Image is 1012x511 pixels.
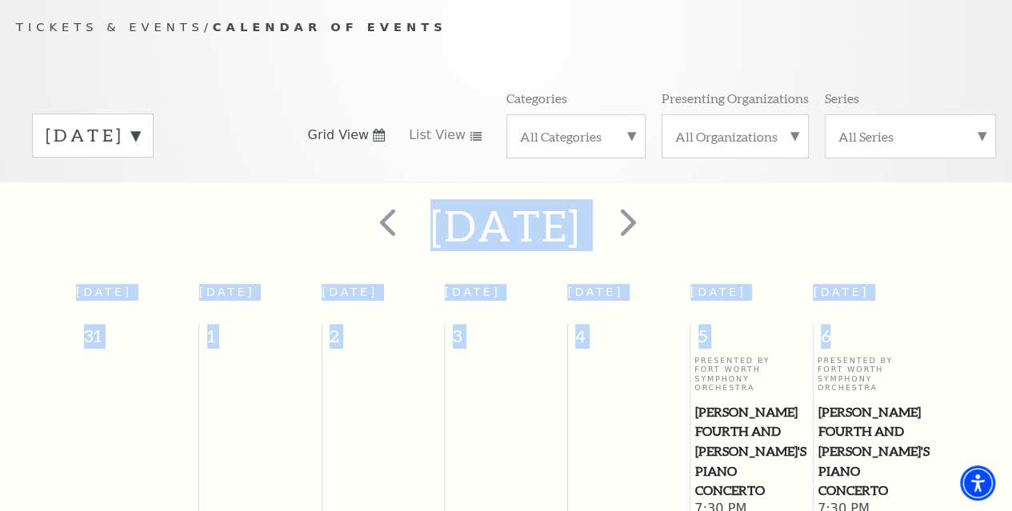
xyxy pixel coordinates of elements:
[567,285,623,298] span: [DATE]
[662,90,809,106] p: Presenting Organizations
[445,285,501,298] span: [DATE]
[16,20,204,34] span: Tickets & Events
[409,126,466,144] span: List View
[46,123,140,148] label: [DATE]
[690,285,746,298] span: [DATE]
[307,126,369,144] span: Grid View
[76,285,132,298] span: [DATE]
[430,200,582,251] h2: [DATE]
[16,18,996,38] p: /
[813,285,869,298] span: [DATE]
[838,128,982,145] label: All Series
[597,197,655,254] button: next
[322,285,378,298] span: [DATE]
[322,324,445,356] span: 2
[814,324,936,356] span: 6
[694,356,809,393] p: Presented By Fort Worth Symphony Orchestra
[675,128,795,145] label: All Organizations
[690,324,813,356] span: 5
[568,324,690,356] span: 4
[213,20,447,34] span: Calendar of Events
[445,324,567,356] span: 3
[825,90,859,106] p: Series
[199,285,255,298] span: [DATE]
[506,90,567,106] p: Categories
[520,128,633,145] label: All Categories
[818,402,932,501] span: [PERSON_NAME] Fourth and [PERSON_NAME]'s Piano Concerto
[960,465,995,501] div: Accessibility Menu
[199,324,322,356] span: 1
[76,324,198,356] span: 31
[357,197,415,254] button: prev
[695,402,808,501] span: [PERSON_NAME] Fourth and [PERSON_NAME]'s Piano Concerto
[818,356,933,393] p: Presented By Fort Worth Symphony Orchestra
